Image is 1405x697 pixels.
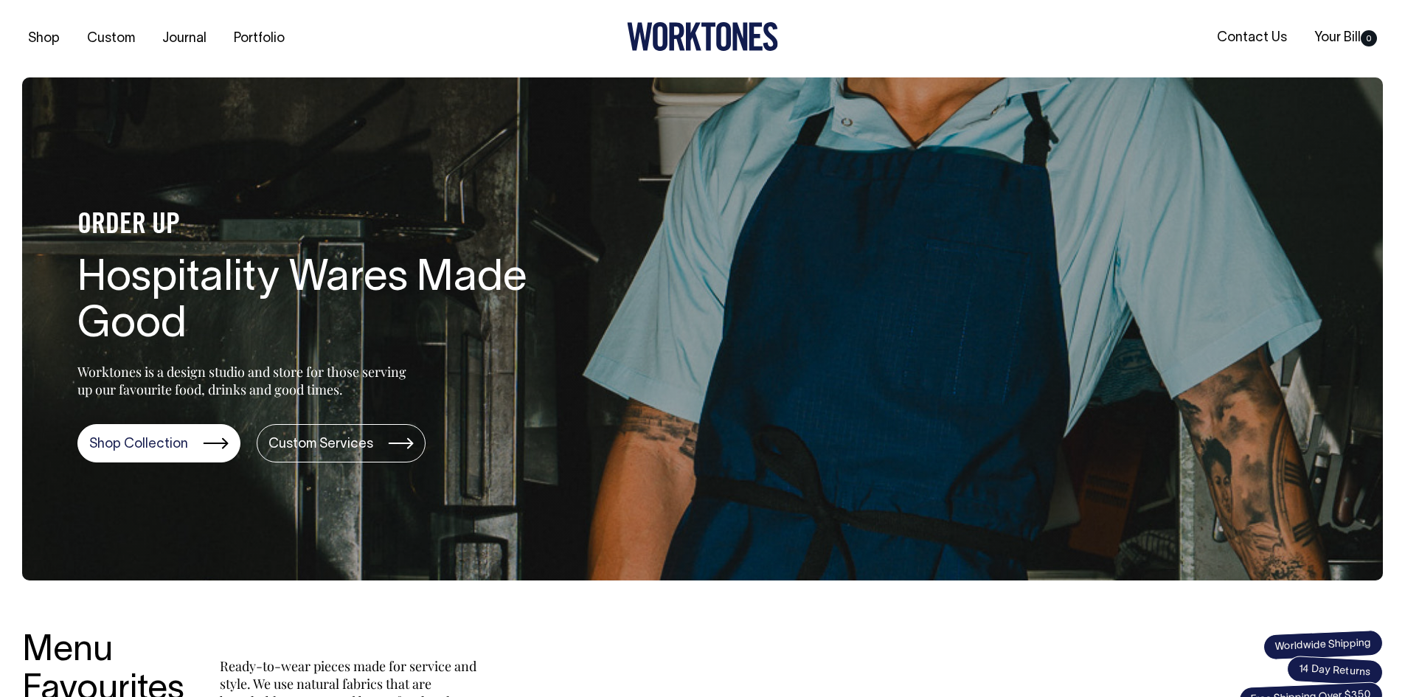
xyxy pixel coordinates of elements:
span: Worldwide Shipping [1263,629,1383,660]
a: Shop Collection [77,424,240,462]
a: Shop [22,27,66,51]
a: Contact Us [1211,26,1293,50]
span: 0 [1361,30,1377,46]
span: 14 Day Returns [1286,656,1384,687]
a: Journal [156,27,212,51]
h1: Hospitality Wares Made Good [77,256,549,350]
p: Worktones is a design studio and store for those serving up our favourite food, drinks and good t... [77,363,413,398]
a: Your Bill0 [1308,26,1383,50]
a: Custom Services [257,424,426,462]
a: Portfolio [228,27,291,51]
a: Custom [81,27,141,51]
h4: ORDER UP [77,210,549,241]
